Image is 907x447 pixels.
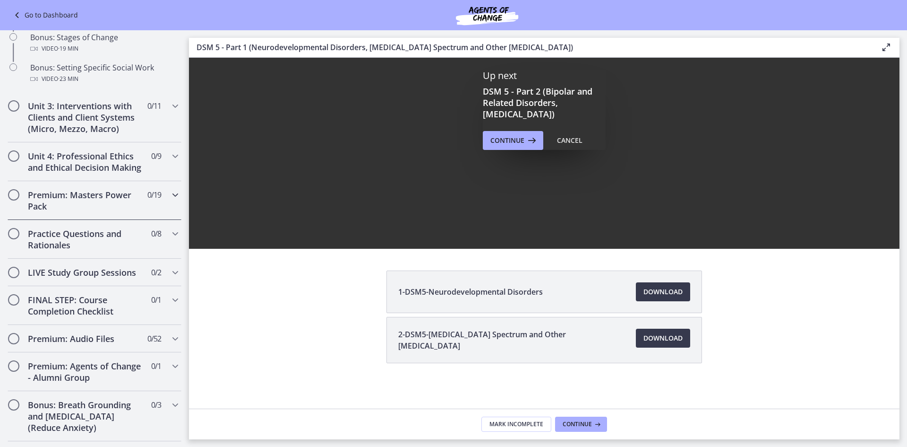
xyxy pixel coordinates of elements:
[483,86,606,120] h3: DSM 5 - Part 2 (Bipolar and Related Disorders, [MEDICAL_DATA])
[151,294,161,306] span: 0 / 1
[147,189,161,201] span: 0 / 19
[30,73,178,85] div: Video
[28,267,143,278] h2: LIVE Study Group Sessions
[28,399,143,433] h2: Bonus: Breath Grounding and [MEDICAL_DATA] (Reduce Anxiety)
[489,421,543,428] span: Mark Incomplete
[430,4,544,26] img: Agents of Change
[58,73,78,85] span: · 23 min
[30,62,178,85] div: Bonus: Setting Specific Social Work
[643,333,683,344] span: Download
[636,329,690,348] a: Download
[151,267,161,278] span: 0 / 2
[11,9,78,21] a: Go to Dashboard
[147,100,161,112] span: 0 / 11
[398,286,543,298] span: 1-DSM5-Neurodevelopmental Disorders
[557,135,582,146] div: Cancel
[563,421,592,428] span: Continue
[147,333,161,344] span: 0 / 52
[549,131,590,150] button: Cancel
[58,43,78,54] span: · 19 min
[483,70,606,82] p: Up next
[28,100,143,134] h2: Unit 3: Interventions with Clients and Client Systems (Micro, Mezzo, Macro)
[490,135,524,146] span: Continue
[28,150,143,173] h2: Unit 4: Professional Ethics and Ethical Decision Making
[30,32,178,54] div: Bonus: Stages of Change
[28,360,143,383] h2: Premium: Agents of Change - Alumni Group
[151,150,161,162] span: 0 / 9
[197,42,865,53] h3: DSM 5 - Part 1 (Neurodevelopmental Disorders, [MEDICAL_DATA] Spectrum and Other [MEDICAL_DATA])
[151,360,161,372] span: 0 / 1
[151,399,161,411] span: 0 / 3
[28,294,143,317] h2: FINAL STEP: Course Completion Checklist
[643,286,683,298] span: Download
[28,228,143,251] h2: Practice Questions and Rationales
[398,329,625,351] span: 2-DSM5-[MEDICAL_DATA] Spectrum and Other [MEDICAL_DATA]
[636,282,690,301] a: Download
[481,417,551,432] button: Mark Incomplete
[555,417,607,432] button: Continue
[30,43,178,54] div: Video
[151,228,161,239] span: 0 / 8
[483,131,543,150] button: Continue
[28,189,143,212] h2: Premium: Masters Power Pack
[28,333,143,344] h2: Premium: Audio Files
